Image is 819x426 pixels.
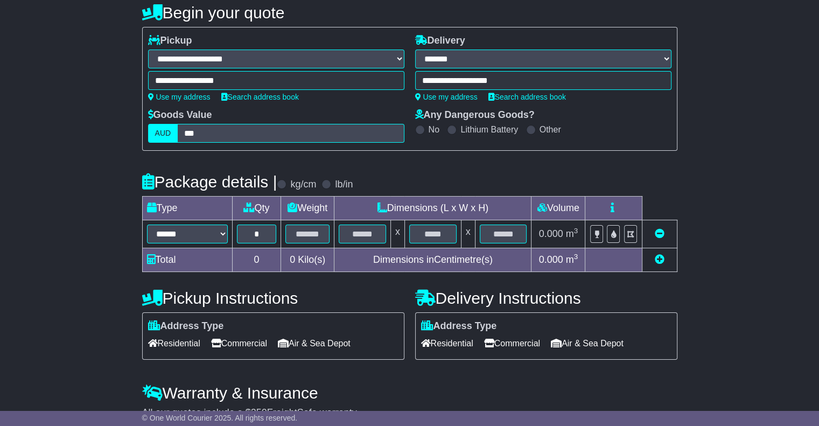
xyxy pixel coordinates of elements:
[142,414,298,422] span: © One World Courier 2025. All rights reserved.
[142,4,677,22] h4: Begin your quote
[415,93,478,101] a: Use my address
[540,124,561,135] label: Other
[142,407,677,419] div: All our quotes include a $ FreightSafe warranty.
[335,179,353,191] label: lb/in
[148,35,192,47] label: Pickup
[142,173,277,191] h4: Package details |
[574,227,578,235] sup: 3
[415,109,535,121] label: Any Dangerous Goods?
[290,254,295,265] span: 0
[142,289,404,307] h4: Pickup Instructions
[539,254,563,265] span: 0.000
[142,384,677,402] h4: Warranty & Insurance
[566,254,578,265] span: m
[461,220,475,248] td: x
[148,93,211,101] a: Use my address
[334,197,531,220] td: Dimensions (L x W x H)
[421,320,497,332] label: Address Type
[551,335,624,352] span: Air & Sea Depot
[142,248,232,272] td: Total
[566,228,578,239] span: m
[421,335,473,352] span: Residential
[488,93,566,101] a: Search address book
[415,289,677,307] h4: Delivery Instructions
[484,335,540,352] span: Commercial
[148,124,178,143] label: AUD
[390,220,404,248] td: x
[539,228,563,239] span: 0.000
[278,335,351,352] span: Air & Sea Depot
[251,407,267,418] span: 250
[281,248,334,272] td: Kilo(s)
[655,254,664,265] a: Add new item
[148,320,224,332] label: Address Type
[290,179,316,191] label: kg/cm
[221,93,299,101] a: Search address book
[415,35,465,47] label: Delivery
[142,197,232,220] td: Type
[148,335,200,352] span: Residential
[655,228,664,239] a: Remove this item
[281,197,334,220] td: Weight
[232,248,281,272] td: 0
[460,124,518,135] label: Lithium Battery
[429,124,439,135] label: No
[531,197,585,220] td: Volume
[232,197,281,220] td: Qty
[148,109,212,121] label: Goods Value
[334,248,531,272] td: Dimensions in Centimetre(s)
[574,253,578,261] sup: 3
[211,335,267,352] span: Commercial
